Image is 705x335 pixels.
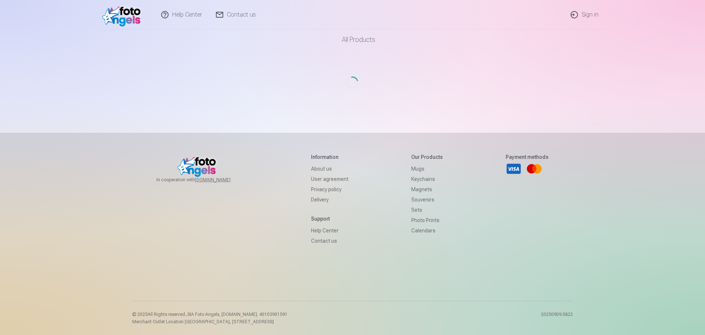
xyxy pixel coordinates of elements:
a: Visa [506,161,522,177]
span: SIA Foto Angels, [DOMAIN_NAME]. 40103901591 [187,312,288,317]
p: 20250909.0822 [541,311,573,325]
a: Souvenirs [411,195,443,205]
a: Photo prints [411,215,443,225]
a: Calendars [411,225,443,236]
h5: Our products [411,153,443,161]
a: User agreement [311,174,348,184]
a: [DOMAIN_NAME] [195,177,248,183]
a: Help Center [311,225,348,236]
a: About us [311,164,348,174]
a: Privacy policy [311,184,348,195]
a: All products [321,29,384,50]
a: Contact us [311,236,348,246]
h5: Information [311,153,348,161]
img: /fa1 [102,3,144,26]
p: © 2025 All Rights reserved. , [132,311,288,317]
a: Mugs [411,164,443,174]
h5: Payment methods [506,153,549,161]
a: Magnets [411,184,443,195]
p: Merchant Outlet Location [GEOGRAPHIC_DATA], [STREET_ADDRESS] [132,319,288,325]
span: In cooperation with [156,177,248,183]
a: Delivery [311,195,348,205]
a: Mastercard [526,161,542,177]
h5: Support [311,215,348,222]
a: Sets [411,205,443,215]
a: Keychains [411,174,443,184]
